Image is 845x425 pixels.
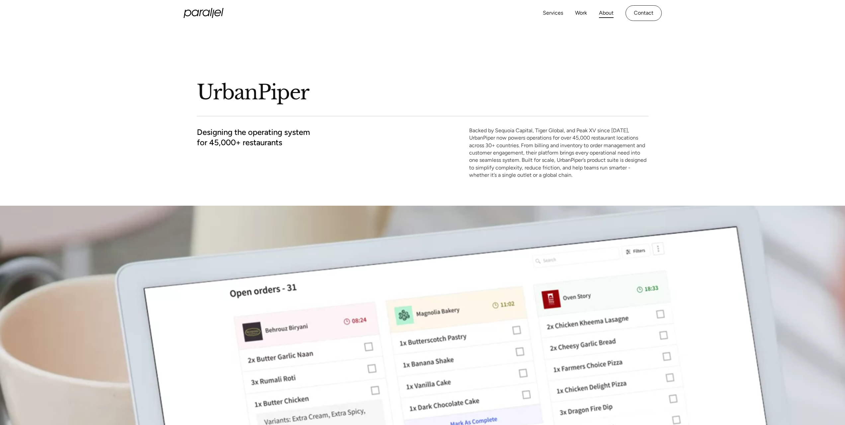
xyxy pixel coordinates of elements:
a: Services [543,8,563,18]
a: Contact [626,5,662,21]
h2: Designing the operating system for 45,000+ restaurants [197,127,310,148]
a: About [599,8,614,18]
h1: UrbanPiper [197,79,463,105]
a: Work [575,8,587,18]
a: home [184,8,223,18]
p: Backed by Sequoia Capital, Tiger Global, and Peak XV since [DATE], UrbanPiper now powers operatio... [469,127,648,179]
